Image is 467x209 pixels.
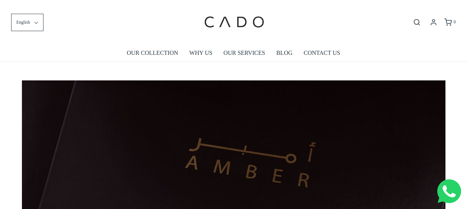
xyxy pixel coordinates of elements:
[410,18,424,26] button: Open search bar
[304,44,340,62] a: CONTACT US
[224,44,265,62] a: OUR SERVICES
[16,19,30,26] span: English
[202,6,265,39] img: cadogifting
[11,14,43,31] button: English
[444,19,456,26] a: 0
[189,44,213,62] a: WHY US
[437,179,461,203] img: Whatsapp
[276,44,293,62] a: BLOG
[127,44,178,62] a: OUR COLLECTION
[454,19,456,24] span: 0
